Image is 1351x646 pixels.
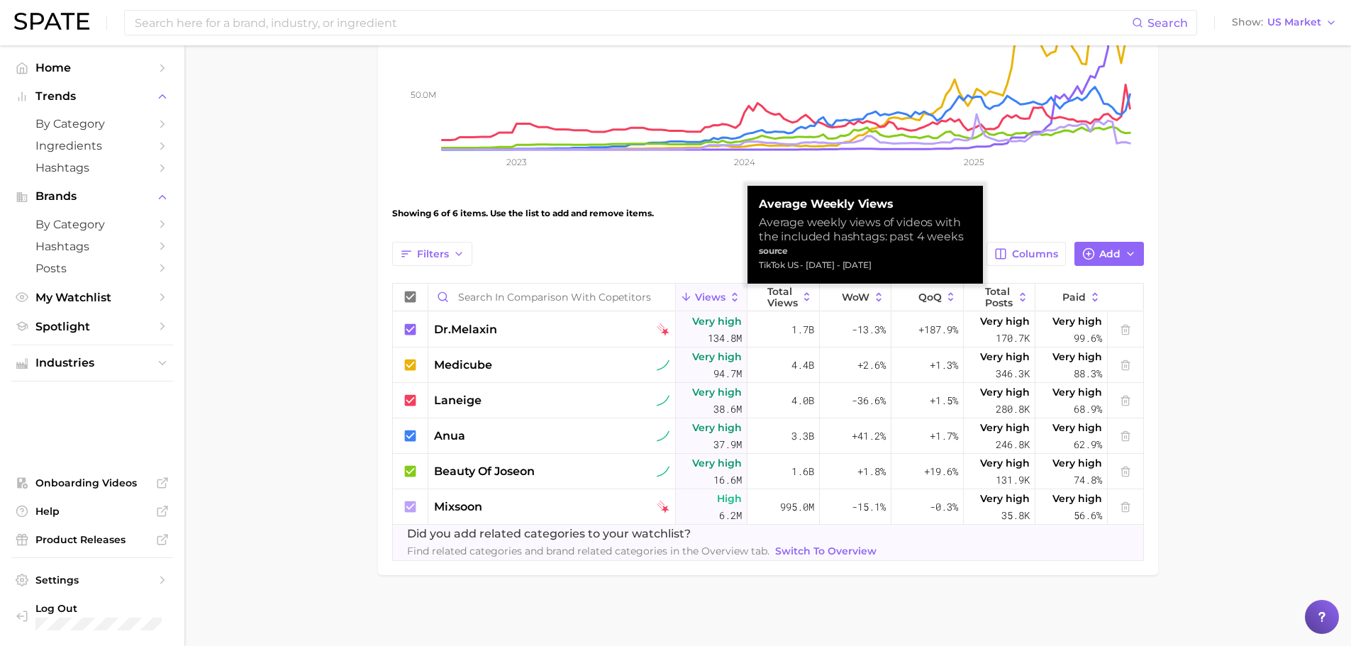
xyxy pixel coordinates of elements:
span: Switch to Overview [775,545,877,557]
button: Trends [11,86,173,107]
span: +1.5% [930,392,958,409]
a: My Watchlist [11,286,173,308]
span: Settings [35,574,149,586]
a: Posts [11,257,173,279]
a: Switch to Overview [772,542,879,560]
button: WoW [820,284,891,311]
span: Industries [35,357,149,369]
span: WoW [842,291,869,303]
span: Posts [35,262,149,275]
span: +187.9% [918,321,958,338]
span: 346.3k [996,365,1030,382]
span: Very high [1052,313,1102,330]
a: Onboarding Videos [11,472,173,494]
span: Very high [692,455,742,472]
span: 38.6m [713,401,742,418]
span: -15.1% [852,499,886,516]
button: Filters [392,242,472,266]
button: QoQ [891,284,963,311]
span: 995.0m [780,499,814,516]
a: Hashtags [11,157,173,179]
span: 62.9% [1074,436,1102,453]
span: 4.0b [791,392,814,409]
span: Very high [692,419,742,436]
span: Very high [980,455,1030,472]
span: Columns [1012,248,1058,260]
span: 170.7k [996,330,1030,347]
span: 6.2m [719,507,742,524]
span: 1.7b [791,321,814,338]
a: Hashtags [11,235,173,257]
img: SPATE [14,13,89,30]
span: 280.8k [996,401,1030,418]
span: Very high [980,384,1030,401]
span: Very high [1052,490,1102,507]
span: Very high [1052,384,1102,401]
button: Add [1074,242,1144,266]
span: Trends [35,90,149,103]
button: medicubetiktok sustained riserVery high94.7m4.4b+2.6%+1.3%Very high346.3kVery high88.3% [393,347,1143,383]
span: 68.9% [1074,401,1102,418]
button: Brands [11,186,173,207]
span: Home [35,61,149,74]
strong: Average Weekly Views [759,197,972,211]
span: Filters [417,248,449,260]
button: ShowUS Market [1228,13,1340,32]
tspan: 2023 [506,157,526,167]
tspan: 2025 [963,157,984,167]
span: 37.9m [713,436,742,453]
span: 56.6% [1074,507,1102,524]
span: 134.8m [708,330,742,347]
span: dr.melaxin [434,321,497,338]
button: Views [676,284,747,311]
span: Very high [692,384,742,401]
strong: source [759,245,788,256]
img: tiktok sustained riser [657,465,669,478]
span: Onboarding Videos [35,477,149,489]
span: Did you add related categories to your watchlist? [407,525,879,542]
span: Log Out [35,602,170,615]
span: mixsoon [434,499,482,516]
span: 16.6m [713,472,742,489]
span: Very high [980,313,1030,330]
a: Product Releases [11,529,173,550]
span: +41.2% [852,428,886,445]
span: +19.6% [924,463,958,480]
button: anuatiktok sustained riserVery high37.9m3.3b+41.2%+1.7%Very high246.8kVery high62.9% [393,418,1143,454]
span: Very high [980,419,1030,436]
span: +1.8% [857,463,886,480]
span: +1.7% [930,428,958,445]
span: US Market [1267,18,1321,26]
span: Search [1147,16,1188,30]
img: tiktok sustained riser [657,394,669,407]
tspan: 100.0m [407,35,436,45]
span: Total Views [767,286,798,308]
span: Views [695,291,725,303]
span: beauty of joseon [434,463,535,480]
span: -36.6% [852,392,886,409]
button: Industries [11,352,173,374]
span: My Watchlist [35,291,149,304]
span: by Category [35,218,149,231]
span: 3.3b [791,428,814,445]
button: Total Posts [964,284,1035,311]
button: laneigetiktok sustained riserVery high38.6m4.0b-36.6%+1.5%Very high280.8kVery high68.9% [393,383,1143,418]
button: Columns [986,242,1065,266]
span: Very high [692,348,742,365]
input: Search in comparison with copetitors [428,284,675,311]
img: tiktok falling star [657,501,669,513]
span: 88.3% [1074,365,1102,382]
span: 35.8k [1001,507,1030,524]
span: Very high [980,490,1030,507]
div: TikTok US - [DATE] - [DATE] [759,258,972,272]
span: 94.7m [713,365,742,382]
span: Hashtags [35,161,149,174]
span: High [717,490,742,507]
a: Ingredients [11,135,173,157]
span: 74.8% [1074,472,1102,489]
span: Very high [692,313,742,330]
a: by Category [11,213,173,235]
button: Paid [1035,284,1107,311]
span: Brands [35,190,149,203]
span: Help [35,505,149,518]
